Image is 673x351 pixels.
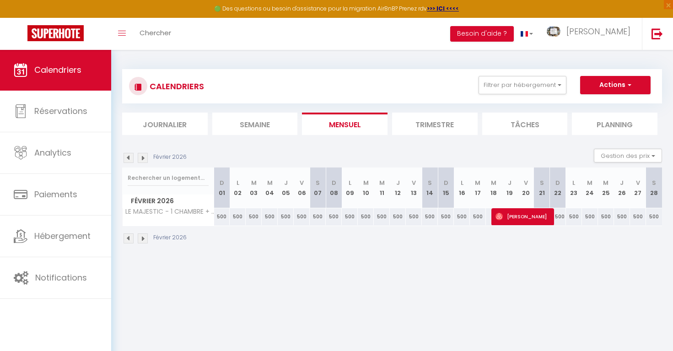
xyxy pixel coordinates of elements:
div: 500 [342,208,358,225]
h3: CALENDRIERS [147,76,204,97]
abbr: M [379,178,385,187]
div: 500 [246,208,262,225]
abbr: S [540,178,544,187]
th: 02 [230,167,246,208]
th: 13 [406,167,422,208]
abbr: L [572,178,575,187]
abbr: V [300,178,304,187]
span: Réservations [34,105,87,117]
span: Calendriers [34,64,81,76]
div: 500 [390,208,406,225]
abbr: D [332,178,336,187]
th: 09 [342,167,358,208]
li: Trimestre [392,113,478,135]
div: 500 [262,208,278,225]
abbr: V [412,178,416,187]
li: Semaine [212,113,298,135]
th: 01 [214,167,230,208]
th: 26 [614,167,630,208]
abbr: L [349,178,351,187]
th: 17 [470,167,486,208]
div: 500 [470,208,486,225]
th: 25 [598,167,614,208]
li: Journalier [122,113,208,135]
li: Planning [572,113,657,135]
div: 500 [630,208,646,225]
abbr: S [316,178,320,187]
th: 03 [246,167,262,208]
th: 28 [646,167,662,208]
th: 19 [502,167,518,208]
abbr: V [636,178,640,187]
span: LE MAJESTIC - 1 CHAMBRE + MEZZANINE - CHEMINEE - PARKING [124,208,215,215]
abbr: S [428,178,432,187]
button: Actions [580,76,651,94]
p: Février 2026 [153,233,187,242]
li: Mensuel [302,113,388,135]
span: Chercher [140,28,171,38]
abbr: D [444,178,448,187]
th: 15 [438,167,454,208]
th: 05 [278,167,294,208]
a: >>> ICI <<<< [427,5,459,12]
abbr: J [396,178,400,187]
div: 500 [358,208,374,225]
abbr: S [652,178,656,187]
th: 23 [566,167,582,208]
div: 500 [374,208,390,225]
span: Paiements [34,189,77,200]
th: 10 [358,167,374,208]
abbr: J [284,178,288,187]
span: Hébergement [34,230,91,242]
button: Besoin d'aide ? [450,26,514,42]
div: 500 [214,208,230,225]
div: 500 [294,208,310,225]
img: ... [547,26,560,37]
th: 21 [534,167,550,208]
abbr: M [251,178,257,187]
div: 500 [438,208,454,225]
div: 500 [646,208,662,225]
th: 07 [310,167,326,208]
div: 500 [230,208,246,225]
th: 22 [550,167,566,208]
a: Chercher [133,18,178,50]
abbr: D [220,178,224,187]
div: 500 [326,208,342,225]
abbr: M [363,178,369,187]
th: 18 [486,167,502,208]
th: 11 [374,167,390,208]
th: 04 [262,167,278,208]
abbr: M [603,178,608,187]
abbr: J [508,178,511,187]
a: ... [PERSON_NAME] [540,18,642,50]
abbr: L [237,178,239,187]
th: 08 [326,167,342,208]
th: 20 [518,167,534,208]
div: 500 [582,208,598,225]
div: 500 [422,208,438,225]
abbr: M [267,178,273,187]
span: [PERSON_NAME] [495,208,549,225]
li: Tâches [482,113,568,135]
th: 14 [422,167,438,208]
abbr: J [620,178,624,187]
abbr: M [491,178,496,187]
th: 24 [582,167,598,208]
button: Gestion des prix [594,149,662,162]
abbr: D [555,178,560,187]
div: 500 [278,208,294,225]
abbr: M [587,178,592,187]
span: Analytics [34,147,71,158]
span: Février 2026 [123,194,214,208]
input: Rechercher un logement... [128,170,209,186]
img: logout [651,28,663,39]
th: 12 [390,167,406,208]
span: Notifications [35,272,87,283]
div: 500 [310,208,326,225]
th: 27 [630,167,646,208]
span: [PERSON_NAME] [566,26,630,37]
div: 500 [614,208,630,225]
abbr: M [475,178,480,187]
